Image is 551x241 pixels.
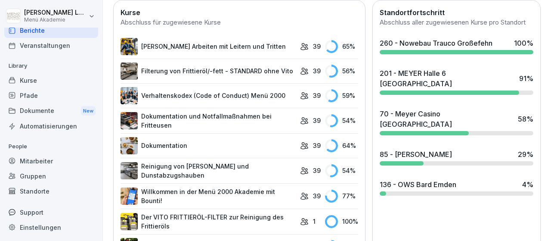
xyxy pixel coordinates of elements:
[4,119,98,134] a: Automatisierungen
[325,190,358,203] div: 77 %
[121,162,296,180] a: Reinigung von [PERSON_NAME] und Dunstabzugshauben
[121,18,358,28] div: Abschluss für zugewiesene Kurse
[313,141,321,150] p: 39
[380,149,452,160] div: 85 - [PERSON_NAME]
[380,109,514,129] div: 70 - Meyer Casino [GEOGRAPHIC_DATA]
[380,68,515,89] div: 201 - MEYER Halle 6 [GEOGRAPHIC_DATA]
[376,34,537,58] a: 260 - Nowebau Trauco Großefehn100%
[313,191,321,200] p: 39
[121,63,296,80] a: Filterung von Frittieröl/-fett - STANDARD ohne Vito
[376,146,537,169] a: 85 - [PERSON_NAME]29%
[313,66,321,75] p: 39
[121,87,296,104] a: Verhaltenskodex (Code of Conduct) Menü 2000
[376,65,537,98] a: 201 - MEYER Halle 6 [GEOGRAPHIC_DATA]91%
[313,42,321,51] p: 39
[313,166,321,175] p: 39
[121,137,296,154] a: Dokumentation
[24,9,87,16] p: [PERSON_NAME] Lechler
[121,162,138,179] img: mfnj94a6vgl4cypi86l5ezmw.png
[24,17,87,23] p: Menü Akademie
[121,112,138,129] img: t30obnioake0y3p0okzoia1o.png
[121,213,296,231] a: Der VITO FRITTIERÖL-FILTER zur Reinigung des Frittieröls
[121,213,138,230] img: lxawnajjsce9vyoprlfqagnf.png
[325,40,358,53] div: 65 %
[376,105,537,139] a: 70 - Meyer Casino [GEOGRAPHIC_DATA]58%
[121,137,138,154] img: jg117puhp44y4en97z3zv7dk.png
[121,63,138,80] img: lnrteyew03wyeg2dvomajll7.png
[380,179,456,190] div: 136 - OWS Bard Emden
[325,65,358,78] div: 56 %
[4,23,98,38] a: Berichte
[121,87,138,104] img: hh3kvobgi93e94d22i1c6810.png
[514,38,533,48] div: 100 %
[325,89,358,102] div: 59 %
[380,38,492,48] div: 260 - Nowebau Trauco Großefehn
[121,188,138,205] img: xh3bnih80d1pxcetv9zsuevg.png
[121,38,138,55] img: v7bxruicv7vvt4ltkcopmkzf.png
[4,184,98,199] a: Standorte
[4,103,98,119] div: Dokumente
[522,179,533,190] div: 4 %
[4,169,98,184] a: Gruppen
[376,176,537,199] a: 136 - OWS Bard Emden4%
[325,215,358,228] div: 100 %
[4,103,98,119] a: DokumenteNew
[518,149,533,160] div: 29 %
[518,114,533,124] div: 58 %
[4,205,98,220] div: Support
[380,18,533,28] div: Abschluss aller zugewiesenen Kurse pro Standort
[4,153,98,169] a: Mitarbeiter
[121,187,296,205] a: Willkommen in der Menü 2000 Akademie mit Bounti!
[519,73,533,84] div: 91 %
[121,38,296,55] a: [PERSON_NAME] Arbeiten mit Leitern und Tritten
[325,139,358,152] div: 64 %
[313,91,321,100] p: 39
[4,140,98,153] p: People
[4,88,98,103] a: Pfade
[313,116,321,125] p: 39
[4,73,98,88] a: Kurse
[325,164,358,177] div: 54 %
[325,114,358,127] div: 54 %
[4,220,98,235] a: Einstellungen
[4,59,98,73] p: Library
[313,217,316,226] p: 1
[121,7,358,18] h2: Kurse
[380,7,533,18] h2: Standortfortschritt
[81,106,96,116] div: New
[4,38,98,53] a: Veranstaltungen
[121,112,296,130] a: Dokumentation und Notfallmaßnahmen bei Fritteusen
